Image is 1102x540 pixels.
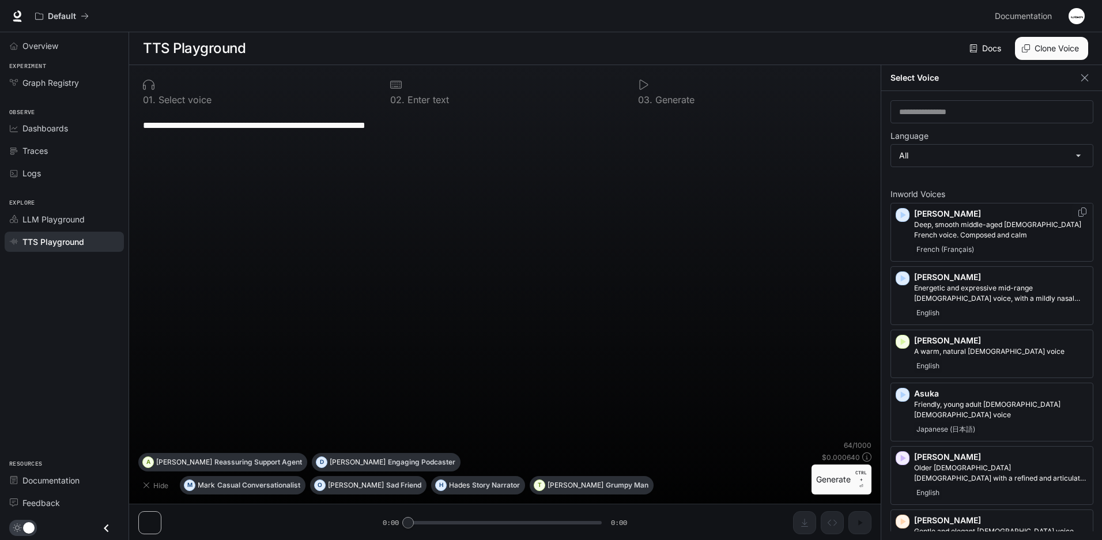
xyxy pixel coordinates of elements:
span: Dark mode toggle [23,521,35,534]
p: [PERSON_NAME] [914,451,1088,463]
span: TTS Playground [22,236,84,248]
div: O [315,476,325,494]
a: Docs [967,37,1006,60]
a: Dashboards [5,118,124,138]
button: Copy Voice ID [1077,207,1088,217]
a: Logs [5,163,124,183]
p: Enter text [405,95,449,104]
div: A [143,453,153,471]
p: 0 3 . [638,95,652,104]
p: CTRL + [855,469,867,483]
p: $ 0.000640 [822,452,860,462]
p: Grumpy Man [606,482,648,489]
p: [PERSON_NAME] [914,208,1088,220]
button: T[PERSON_NAME]Grumpy Man [530,476,654,494]
a: TTS Playground [5,232,124,252]
span: French (Français) [914,243,976,256]
button: All workspaces [30,5,94,28]
a: LLM Playground [5,209,124,229]
img: User avatar [1069,8,1085,24]
p: Generate [652,95,695,104]
p: Older British male with a refined and articulate voice [914,463,1088,484]
p: Friendly, young adult Japanese female voice [914,399,1088,420]
button: Clone Voice [1015,37,1088,60]
p: Deep, smooth middle-aged male French voice. Composed and calm [914,220,1088,240]
div: M [184,476,195,494]
p: Gentle and elegant female voice [914,526,1088,537]
p: Reassuring Support Agent [214,459,302,466]
span: Traces [22,145,48,157]
button: O[PERSON_NAME]Sad Friend [310,476,427,494]
span: Documentation [995,9,1052,24]
h1: TTS Playground [143,37,246,60]
a: Documentation [5,470,124,490]
a: Traces [5,141,124,161]
p: Hades [449,482,470,489]
span: English [914,486,942,500]
span: Documentation [22,474,80,486]
p: Asuka [914,388,1088,399]
p: Language [890,132,929,140]
p: Energetic and expressive mid-range male voice, with a mildly nasal quality [914,283,1088,304]
button: MMarkCasual Conversationalist [180,476,305,494]
button: User avatar [1065,5,1088,28]
button: GenerateCTRL +⏎ [812,465,871,494]
span: English [914,359,942,373]
button: Close drawer [93,516,119,540]
p: [PERSON_NAME] [548,482,603,489]
p: [PERSON_NAME] [914,335,1088,346]
span: Overview [22,40,58,52]
div: D [316,453,327,471]
p: 64 / 1000 [844,440,871,450]
a: Overview [5,36,124,56]
button: Hide [138,476,175,494]
span: Feedback [22,497,60,509]
a: Graph Registry [5,73,124,93]
p: [PERSON_NAME] [328,482,384,489]
p: Mark [198,482,215,489]
span: Graph Registry [22,77,79,89]
div: H [436,476,446,494]
a: Feedback [5,493,124,513]
p: [PERSON_NAME] [914,515,1088,526]
button: HHadesStory Narrator [431,476,525,494]
button: D[PERSON_NAME]Engaging Podcaster [312,453,461,471]
span: Japanese (日本語) [914,422,978,436]
p: A warm, natural female voice [914,346,1088,357]
p: [PERSON_NAME] [914,271,1088,283]
span: Dashboards [22,122,68,134]
p: [PERSON_NAME] [156,459,212,466]
p: Story Narrator [472,482,520,489]
p: Default [48,12,76,21]
p: [PERSON_NAME] [330,459,386,466]
p: Inworld Voices [890,190,1093,198]
p: 0 1 . [143,95,156,104]
button: A[PERSON_NAME]Reassuring Support Agent [138,453,307,471]
p: 0 2 . [390,95,405,104]
span: Logs [22,167,41,179]
p: ⏎ [855,469,867,490]
p: Select voice [156,95,212,104]
div: T [534,476,545,494]
p: Casual Conversationalist [217,482,300,489]
div: All [891,145,1093,167]
p: Sad Friend [386,482,421,489]
span: LLM Playground [22,213,85,225]
p: Engaging Podcaster [388,459,455,466]
a: Documentation [990,5,1061,28]
span: English [914,306,942,320]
